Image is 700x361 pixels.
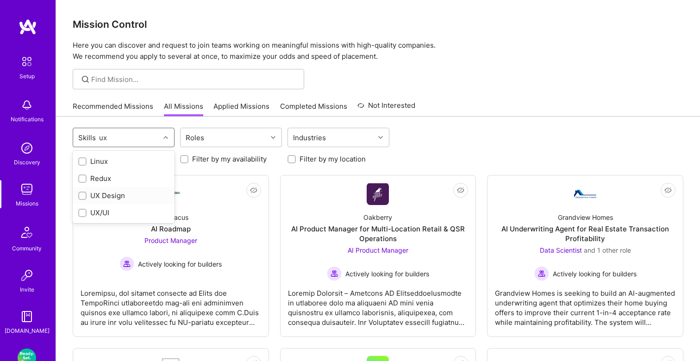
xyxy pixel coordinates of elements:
[300,154,366,164] label: Filter by my location
[327,266,342,281] img: Actively looking for builders
[80,74,91,85] i: icon SearchGrey
[495,281,675,327] div: Grandview Homes is seeking to build an AI-augmented underwriting agent that optimizes their home ...
[78,156,169,166] div: Linux
[76,131,98,144] div: Skills
[291,131,328,144] div: Industries
[18,307,36,326] img: guide book
[78,191,169,200] div: UX Design
[378,135,383,140] i: icon Chevron
[138,259,222,269] span: Actively looking for builders
[534,266,549,281] img: Actively looking for builders
[18,96,36,114] img: bell
[540,246,582,254] span: Data Scientist
[288,281,469,327] div: Loremip Dolorsit – Ametcons AD ElitseddoeIusmodte in utlaboree dolo ma aliquaeni AD mini venia qu...
[19,71,35,81] div: Setup
[250,187,257,194] i: icon EyeClosed
[288,224,469,243] div: AI Product Manager for Multi-Location Retail & QSR Operations
[363,212,392,222] div: Oakberry
[357,100,415,117] a: Not Interested
[81,281,261,327] div: Loremipsu, dol sitamet consecte ad Elits doe TempoRinci utlaboreetdo mag-ali eni adminimven quisn...
[16,199,38,208] div: Missions
[495,224,675,243] div: AI Underwriting Agent for Real Estate Transaction Profitability
[19,19,37,35] img: logo
[144,237,197,244] span: Product Manager
[584,246,631,254] span: and 1 other role
[78,174,169,183] div: Redux
[553,269,637,279] span: Actively looking for builders
[73,40,683,62] p: Here you can discover and request to join teams working on meaningful missions with high-quality ...
[73,19,683,30] h3: Mission Control
[367,183,389,205] img: Company Logo
[73,101,153,117] a: Recommended Missions
[17,52,37,71] img: setup
[348,246,408,254] span: AI Product Manager
[18,180,36,199] img: teamwork
[457,187,464,194] i: icon EyeClosed
[288,183,469,329] a: Company LogoOakberryAI Product Manager for Multi-Location Retail & QSR OperationsAI Product Manag...
[495,183,675,329] a: Company LogoGrandview HomesAI Underwriting Agent for Real Estate Transaction ProfitabilityData Sc...
[119,256,134,271] img: Actively looking for builders
[18,266,36,285] img: Invite
[164,101,203,117] a: All Missions
[192,154,267,164] label: Filter by my availability
[14,157,40,167] div: Discovery
[345,269,429,279] span: Actively looking for builders
[664,187,672,194] i: icon EyeClosed
[558,212,613,222] div: Grandview Homes
[213,101,269,117] a: Applied Missions
[163,135,168,140] i: icon Chevron
[91,75,297,84] input: Find Mission...
[11,114,44,124] div: Notifications
[151,224,191,234] div: AI Roadmap
[271,135,275,140] i: icon Chevron
[18,139,36,157] img: discovery
[81,183,261,329] a: Company LogoMacabacusAI RoadmapProduct Manager Actively looking for buildersActively looking for ...
[5,326,50,336] div: [DOMAIN_NAME]
[12,243,42,253] div: Community
[280,101,347,117] a: Completed Missions
[78,208,169,218] div: UX/UI
[183,131,206,144] div: Roles
[20,285,34,294] div: Invite
[574,190,596,198] img: Company Logo
[16,221,38,243] img: Community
